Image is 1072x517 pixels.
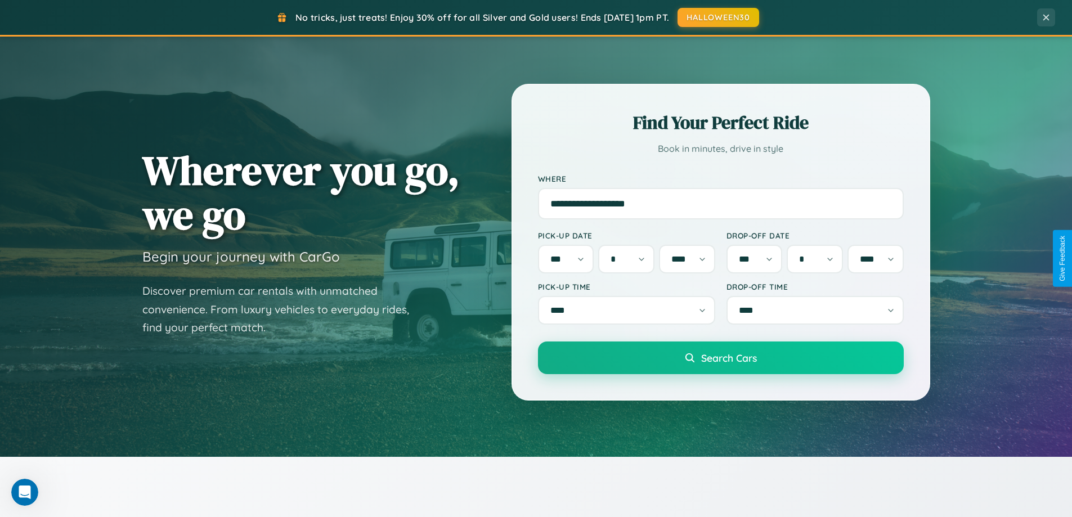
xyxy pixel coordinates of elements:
[538,231,715,240] label: Pick-up Date
[726,282,904,291] label: Drop-off Time
[726,231,904,240] label: Drop-off Date
[538,282,715,291] label: Pick-up Time
[678,8,759,27] button: HALLOWEEN30
[142,282,424,337] p: Discover premium car rentals with unmatched convenience. From luxury vehicles to everyday rides, ...
[538,110,904,135] h2: Find Your Perfect Ride
[295,12,669,23] span: No tricks, just treats! Enjoy 30% off for all Silver and Gold users! Ends [DATE] 1pm PT.
[1058,236,1066,281] div: Give Feedback
[11,479,38,506] iframe: Intercom live chat
[538,174,904,183] label: Where
[538,341,904,374] button: Search Cars
[538,141,904,157] p: Book in minutes, drive in style
[142,148,460,237] h1: Wherever you go, we go
[142,248,340,265] h3: Begin your journey with CarGo
[701,352,757,364] span: Search Cars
